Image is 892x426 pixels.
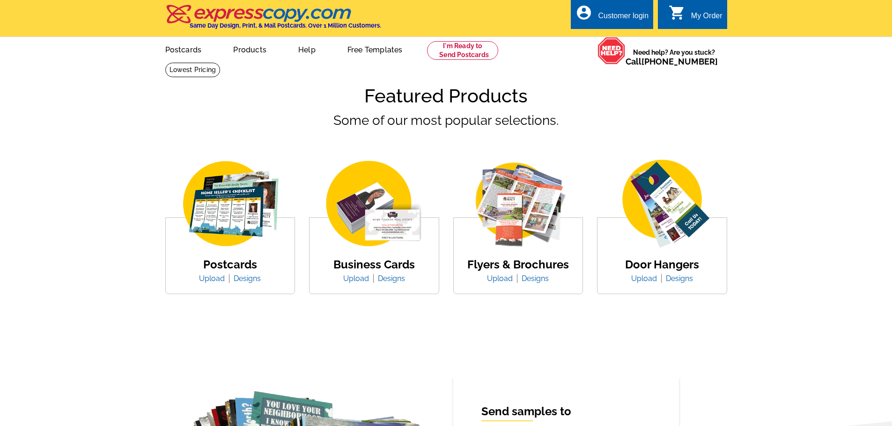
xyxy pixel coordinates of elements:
[641,57,718,66] a: [PHONE_NUMBER]
[199,258,261,272] h4: Postcards
[190,22,381,29] h4: Same Day Design, Print, & Mail Postcards. Over 1 Million Customers.
[343,274,376,283] a: Upload
[332,38,418,60] a: Free Templates
[669,4,686,21] i: shopping_cart
[165,85,727,107] h1: Featured Products
[171,159,288,249] img: img_postcard.png
[631,274,664,283] a: Upload
[666,274,693,283] a: Designs
[625,258,699,272] h4: Door Hangers
[218,38,281,60] a: Products
[626,48,722,66] span: Need help? Are you stuck?
[283,38,331,60] a: Help
[487,274,520,283] a: Upload
[316,159,433,249] img: business-card.png
[165,11,381,29] a: Same Day Design, Print, & Mail Postcards. Over 1 Million Customers.
[575,10,649,22] a: account_circle Customer login
[467,258,569,272] h4: Flyers & Brochures
[333,258,415,272] h4: Business Cards
[165,111,727,173] p: Some of our most popular selections.
[575,4,592,21] i: account_circle
[626,57,718,66] span: Call
[234,274,261,283] a: Designs
[691,12,722,25] div: My Order
[199,274,232,283] a: Upload
[597,37,626,65] img: help
[604,159,721,250] img: door-hanger.png
[481,405,651,419] h4: Send samples to
[150,38,217,60] a: Postcards
[669,10,722,22] a: shopping_cart My Order
[522,274,549,283] a: Designs
[378,274,405,283] a: Designs
[598,12,649,25] div: Customer login
[459,159,576,249] img: flyer-card.png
